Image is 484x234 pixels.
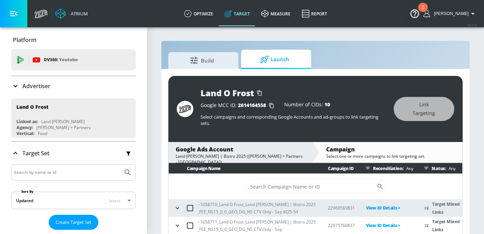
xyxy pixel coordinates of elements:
p: Target Mixed Links [432,200,462,216]
div: Target Set [11,142,136,165]
div: Agency: [16,125,33,130]
div: Land [PERSON_NAME] | Bistro 2025 ([PERSON_NAME] + Partners - [GEOGRAPHIC_DATA]) [176,153,305,165]
div: Land O FrostLinked as:Land [PERSON_NAME]Agency:[PERSON_NAME] + PartnersVertical:Food [11,98,136,138]
span: Launch [248,51,301,68]
p: DV360: [44,56,78,64]
p: Target Set [22,149,49,157]
div: Advertiser [11,76,136,96]
th: Campaign Name [169,163,317,174]
div: Linked as: [16,119,38,125]
a: Atrium [55,8,88,19]
div: Campaign [326,146,455,153]
p: 22969569831 [328,204,355,212]
div: Vertical: [16,130,34,136]
button: [PERSON_NAME] [423,9,477,18]
div: 2 [422,7,424,16]
div: Status: [421,163,462,173]
div: Land [PERSON_NAME] [41,119,85,125]
span: latest [109,198,120,204]
span: 10 [324,101,330,108]
button: Open Resource Center, 2 new notifications [405,3,425,23]
p: Platform [13,36,36,44]
div: DV360: Youtube [11,49,136,70]
p: --1058711_Land O Frost_Land [PERSON_NAME] | Bistro 2025 _FEE_NS15_0_0_GEO_DG_NS CTV Only - Sep [197,218,317,233]
button: Create Target Set [49,215,98,230]
div: Land O Frost [201,87,254,99]
input: Search by name or Id [14,168,120,177]
th: Campaign ID [317,163,355,174]
div: [PERSON_NAME] + Partners [36,125,91,130]
label: Sort By [20,189,35,194]
span: v 4.25.4 [467,23,477,27]
a: measure [255,1,296,26]
div: Updated [16,198,33,204]
div: Select one or more campaigns to link targeting set. [326,153,455,159]
p: Target Mixed Links [432,218,462,234]
p: Advertiser [22,82,50,90]
a: optimize [178,1,219,26]
span: 2614164558 [238,102,266,108]
p: Youtube [59,56,78,63]
div: Atrium [68,10,88,17]
div: Google Ads Account [176,146,305,153]
p: 22975760837 [328,222,355,229]
span: Build [175,52,229,69]
a: Report [296,1,333,26]
div: Number of CIDs: [284,102,330,109]
div: Platform [11,30,136,50]
p: Any [446,165,456,172]
span: login as: sammy.houle@zefr.com [431,11,469,16]
div: Google MCC ID: [201,102,277,109]
div: Land O Frost [16,104,48,110]
div: Google Ads AccountLand [PERSON_NAME] | Bistro 2025 ([PERSON_NAME] + Partners - [GEOGRAPHIC_DATA]) [169,142,312,163]
a: Target [219,1,255,26]
div: Search CID Name or Number [245,179,386,193]
p: View IO Details > [366,221,413,229]
p: Select campaigns and corresponding Google Accounts and ad-groups to link targeting sets. [201,114,387,126]
p: Any [404,165,413,172]
p: --1058710_Land O Frost_Land [PERSON_NAME] | Bistro 2025 _FEE_NS15_0_0_GEO_DG_NS CTV Only - Sep W2... [197,201,317,215]
div: Reconciliation: [363,163,413,173]
p: View IO Details > [366,204,413,212]
input: Search Campaign Name or ID [245,179,377,193]
span: Create Target Set [56,218,91,226]
div: Food [38,130,47,136]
